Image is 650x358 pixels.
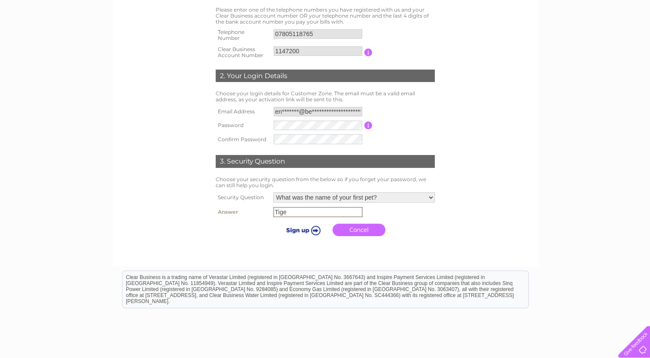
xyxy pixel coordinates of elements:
[216,70,435,82] div: 2. Your Login Details
[214,132,272,146] th: Confirm Password
[214,118,272,132] th: Password
[214,105,272,118] th: Email Address
[364,49,372,56] input: Information
[214,174,437,191] td: Choose your security question from the below so if you forget your password, we can still help yo...
[214,27,272,44] th: Telephone Number
[551,36,570,43] a: Energy
[214,190,271,205] th: Security Question
[275,224,328,236] input: Submit
[214,5,437,27] td: Please enter one of the telephone numbers you have registered with us and your Clear Business acc...
[333,224,385,236] a: Cancel
[216,155,435,168] div: 3. Security Question
[23,22,67,49] img: logo.png
[214,205,271,219] th: Answer
[488,4,547,15] a: 0333 014 3131
[214,88,437,105] td: Choose your login details for Customer Zone. The email must be a valid email address, as your act...
[575,36,601,43] a: Telecoms
[214,44,272,61] th: Clear Business Account Number
[624,36,645,43] a: Contact
[122,5,528,42] div: Clear Business is a trading name of Verastar Limited (registered in [GEOGRAPHIC_DATA] No. 3667643...
[364,121,372,129] input: Information
[530,36,546,43] a: Water
[606,36,619,43] a: Blog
